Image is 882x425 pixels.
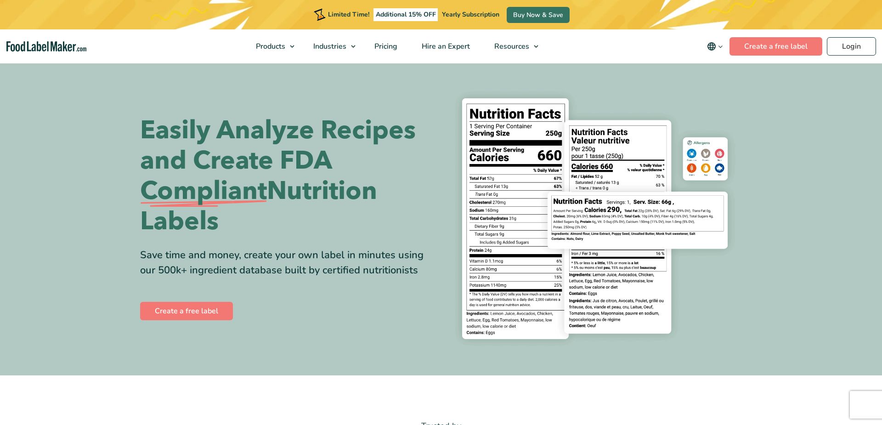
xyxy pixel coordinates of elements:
[410,29,480,63] a: Hire an Expert
[328,10,369,19] span: Limited Time!
[729,37,822,56] a: Create a free label
[253,41,286,51] span: Products
[507,7,570,23] a: Buy Now & Save
[311,41,347,51] span: Industries
[492,41,530,51] span: Resources
[419,41,471,51] span: Hire an Expert
[140,176,267,206] span: Compliant
[140,115,434,237] h1: Easily Analyze Recipes and Create FDA Nutrition Labels
[482,29,543,63] a: Resources
[140,248,434,278] div: Save time and money, create your own label in minutes using our 500k+ ingredient database built b...
[442,10,499,19] span: Yearly Subscription
[140,302,233,320] a: Create a free label
[244,29,299,63] a: Products
[362,29,407,63] a: Pricing
[373,8,438,21] span: Additional 15% OFF
[827,37,876,56] a: Login
[372,41,398,51] span: Pricing
[301,29,360,63] a: Industries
